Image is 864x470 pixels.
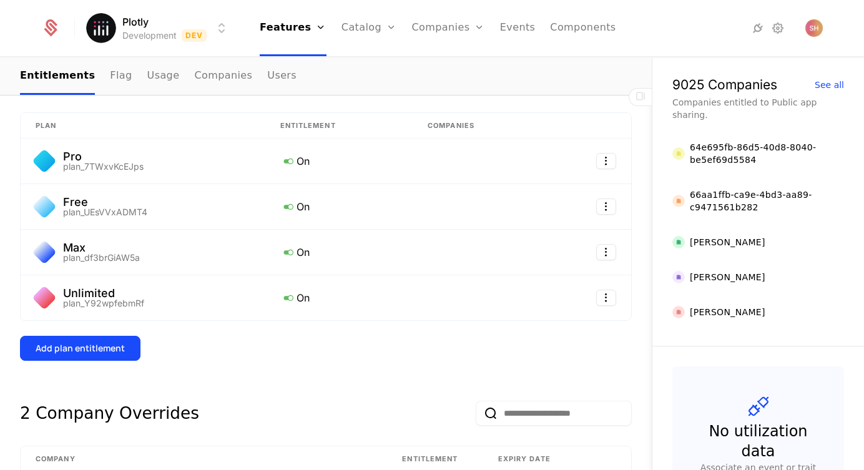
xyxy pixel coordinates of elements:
[672,78,777,91] div: 9025 Companies
[690,306,765,318] div: [PERSON_NAME]
[21,113,265,139] th: Plan
[413,113,545,139] th: Companies
[770,21,785,36] a: Settings
[63,208,147,217] div: plan_UEsVVxADMT4
[815,81,844,89] div: See all
[20,58,632,95] nav: Main
[596,290,616,306] button: Select action
[596,153,616,169] button: Select action
[182,29,207,42] span: Dev
[194,58,252,95] a: Companies
[110,58,132,95] a: Flag
[805,19,823,37] img: S H
[36,342,125,355] div: Add plan entitlement
[265,113,413,139] th: Entitlement
[672,306,685,318] img: Aaron Muller-Huels
[690,141,844,166] div: 64e695fb-86d5-40d8-8040-be5ef69d5584
[280,244,398,260] div: On
[690,188,844,213] div: 66aa1ffb-ca9e-4bd3-aa89-c9471561b282
[20,401,199,426] div: 2 Company Overrides
[280,198,398,215] div: On
[672,96,844,121] div: Companies entitled to Public app sharing.
[63,299,144,308] div: plan_Y92wpfebmRf
[280,153,398,169] div: On
[690,271,765,283] div: [PERSON_NAME]
[672,271,685,283] img: Aaron Cassin
[280,290,398,306] div: On
[690,236,765,248] div: [PERSON_NAME]
[267,58,297,95] a: Users
[20,58,297,95] ul: Choose Sub Page
[63,242,140,253] div: Max
[63,162,144,171] div: plan_7TWxvKcEJps
[20,336,140,361] button: Add plan entitlement
[122,29,177,42] div: Development
[122,14,149,29] span: Plotly
[672,195,685,207] img: 66aa1ffb-ca9e-4bd3-aa89-c9471561b282
[672,147,685,160] img: 64e695fb-86d5-40d8-8040-be5ef69d5584
[805,19,823,37] button: Open user button
[63,288,144,299] div: Unlimited
[697,421,819,461] div: No utilization data
[63,197,147,208] div: Free
[147,58,180,95] a: Usage
[63,151,144,162] div: Pro
[672,236,685,248] img: Aaliyah Johns
[63,253,140,262] div: plan_df3brGiAW5a
[86,13,116,43] img: Plotly
[596,244,616,260] button: Select action
[90,14,230,42] button: Select environment
[20,58,95,95] a: Entitlements
[750,21,765,36] a: Integrations
[596,198,616,215] button: Select action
